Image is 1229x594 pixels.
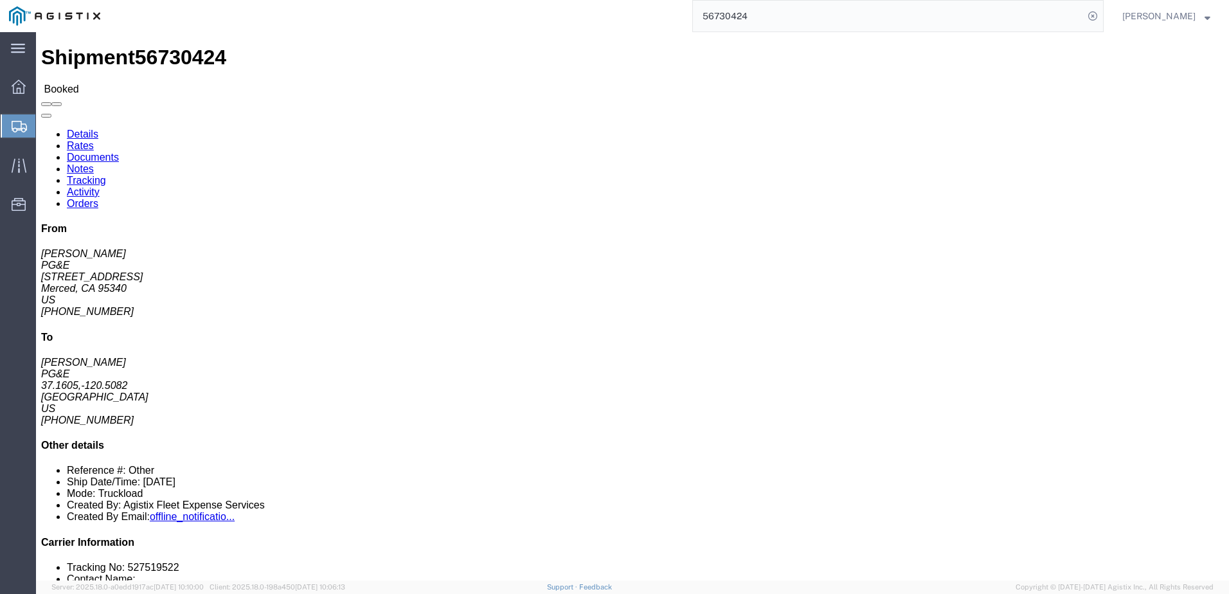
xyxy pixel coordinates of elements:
img: logo [9,6,100,26]
input: Search for shipment number, reference number [693,1,1084,32]
span: [DATE] 10:10:00 [154,583,204,591]
span: Server: 2025.18.0-a0edd1917ac [51,583,204,591]
span: Client: 2025.18.0-198a450 [210,583,345,591]
span: Deni Smith [1122,9,1196,23]
button: [PERSON_NAME] [1122,8,1211,24]
span: Copyright © [DATE]-[DATE] Agistix Inc., All Rights Reserved [1016,582,1214,593]
a: Support [547,583,579,591]
a: Feedback [579,583,612,591]
span: [DATE] 10:06:13 [295,583,345,591]
iframe: FS Legacy Container [36,32,1229,580]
